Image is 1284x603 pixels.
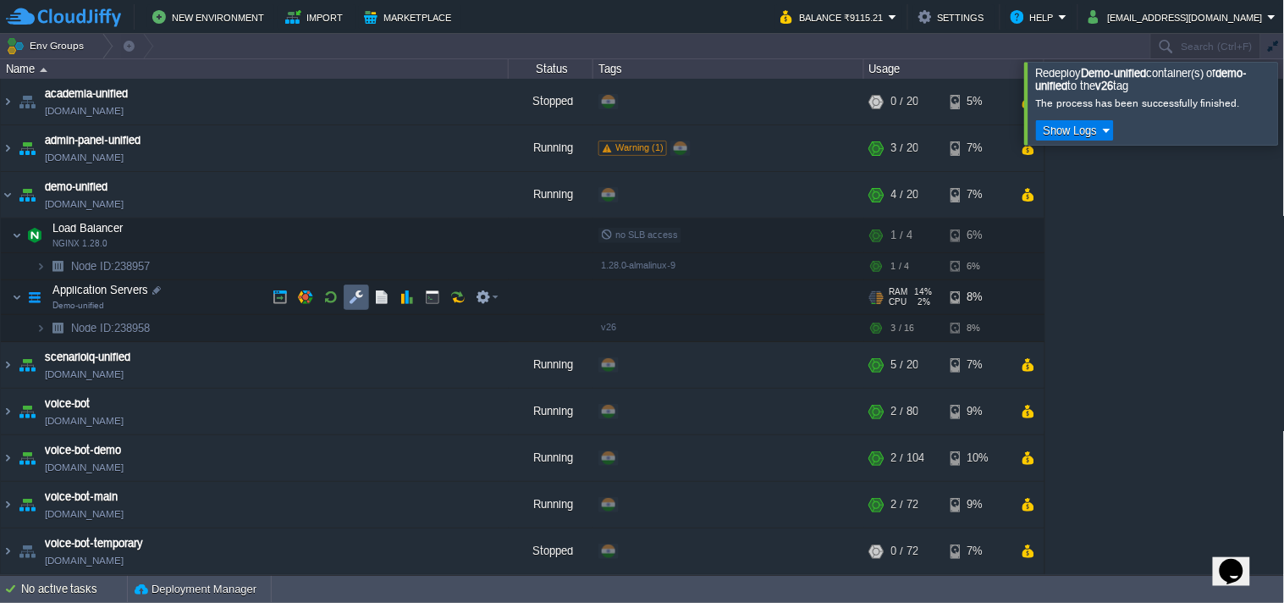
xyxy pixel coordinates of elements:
[891,528,918,574] div: 0 / 72
[891,315,914,341] div: 3 / 16
[951,172,1006,218] div: 7%
[45,349,130,366] a: scenarioiq-unified
[509,389,593,434] div: Running
[509,342,593,388] div: Running
[891,389,918,434] div: 2 / 80
[6,7,121,28] img: CloudJiffy
[951,315,1006,341] div: 8%
[951,125,1006,171] div: 7%
[865,59,1044,79] div: Usage
[15,482,39,528] img: AMDAwAAAACH5BAEAAAAALAAAAAABAAEAAAICRAEAOw==
[46,253,69,279] img: AMDAwAAAACH5BAEAAAAALAAAAAABAAEAAAICRAEAOw==
[1036,67,1247,92] b: demo-unified
[51,284,151,296] a: Application ServersDemo-unified
[891,482,918,528] div: 2 / 72
[12,280,22,314] img: AMDAwAAAACH5BAEAAAAALAAAAAABAAEAAAICRAEAOw==
[45,179,107,196] span: demo-unified
[69,321,152,335] span: 238958
[1,482,14,528] img: AMDAwAAAACH5BAEAAAAALAAAAAABAAEAAAICRAEAOw==
[615,142,664,152] span: Warning (1)
[135,581,256,598] button: Deployment Manager
[601,322,616,332] span: v26
[1,79,14,124] img: AMDAwAAAACH5BAEAAAAALAAAAAABAAEAAAICRAEAOw==
[891,172,918,218] div: 4 / 20
[2,59,508,79] div: Name
[1,435,14,481] img: AMDAwAAAACH5BAEAAAAALAAAAAABAAEAAAICRAEAOw==
[45,86,128,102] a: academia-unified
[45,535,143,552] a: voice-bot-temporary
[1,389,14,434] img: AMDAwAAAACH5BAEAAAAALAAAAAABAAEAAAICRAEAOw==
[69,259,152,274] span: 238957
[1036,67,1247,92] span: Redeploy container(s) of to the tag
[45,552,124,569] a: [DOMAIN_NAME]
[15,79,39,124] img: AMDAwAAAACH5BAEAAAAALAAAAAABAAEAAAICRAEAOw==
[1011,7,1059,27] button: Help
[890,297,907,307] span: CPU
[52,239,107,249] span: NGINX 1.28.0
[951,389,1006,434] div: 9%
[45,149,124,166] a: [DOMAIN_NAME]
[951,482,1006,528] div: 9%
[15,342,39,388] img: AMDAwAAAACH5BAEAAAAALAAAAAABAAEAAAICRAEAOw==
[891,435,924,481] div: 2 / 104
[45,102,124,119] a: [DOMAIN_NAME]
[21,576,127,603] div: No active tasks
[594,59,863,79] div: Tags
[71,260,114,273] span: Node ID:
[364,7,456,27] button: Marketplace
[1036,97,1274,110] div: The process has been successfully finished.
[69,259,152,274] a: Node ID:238957
[45,132,141,149] a: admin-panel-unified
[1082,67,1146,80] b: Demo-unified
[6,34,90,58] button: Env Groups
[1,528,14,574] img: AMDAwAAAACH5BAEAAAAALAAAAAABAAEAAAICRAEAOw==
[45,412,124,429] a: [DOMAIN_NAME]
[36,315,46,341] img: AMDAwAAAACH5BAEAAAAALAAAAAABAAEAAAICRAEAOw==
[45,396,90,412] a: voice-bot
[951,528,1006,574] div: 7%
[509,435,593,481] div: Running
[51,221,125,235] span: Load Balancer
[71,322,114,335] span: Node ID:
[45,489,118,506] a: voice-bot-main
[285,7,349,27] button: Import
[951,280,1006,314] div: 8%
[40,68,47,72] img: AMDAwAAAACH5BAEAAAAALAAAAAABAAEAAAICRAEAOw==
[891,125,918,171] div: 3 / 20
[780,7,889,27] button: Balance ₹9115.21
[509,172,593,218] div: Running
[1,125,14,171] img: AMDAwAAAACH5BAEAAAAALAAAAAABAAEAAAICRAEAOw==
[890,287,908,297] span: RAM
[601,260,675,270] span: 1.28.0-almalinux-9
[951,253,1006,279] div: 6%
[45,506,124,523] a: [DOMAIN_NAME]
[1039,123,1103,138] button: Show Logs
[15,172,39,218] img: AMDAwAAAACH5BAEAAAAALAAAAAABAAEAAAICRAEAOw==
[1,342,14,388] img: AMDAwAAAACH5BAEAAAAALAAAAAABAAEAAAICRAEAOw==
[45,366,124,383] a: [DOMAIN_NAME]
[951,342,1006,388] div: 7%
[23,280,47,314] img: AMDAwAAAACH5BAEAAAAALAAAAAABAAEAAAICRAEAOw==
[951,79,1006,124] div: 5%
[601,230,678,240] span: no SLB access
[45,442,121,459] a: voice-bot-demo
[1096,80,1114,92] b: v26
[69,321,152,335] a: Node ID:238958
[45,196,124,213] a: [DOMAIN_NAME]
[52,301,104,311] span: Demo-unified
[51,283,151,297] span: Application Servers
[891,79,918,124] div: 0 / 20
[15,435,39,481] img: AMDAwAAAACH5BAEAAAAALAAAAAABAAEAAAICRAEAOw==
[915,287,933,297] span: 14%
[152,7,269,27] button: New Environment
[914,297,931,307] span: 2%
[36,253,46,279] img: AMDAwAAAACH5BAEAAAAALAAAAAABAAEAAAICRAEAOw==
[510,59,592,79] div: Status
[891,342,918,388] div: 5 / 20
